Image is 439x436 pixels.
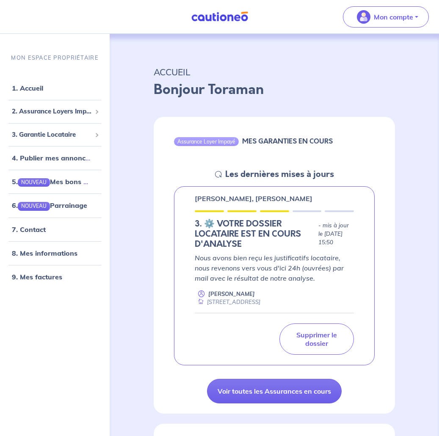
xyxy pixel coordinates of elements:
[12,249,77,257] a: 8. Mes informations
[374,12,413,22] p: Mon compte
[318,221,354,247] p: - mis à jour le [DATE] 15:50
[279,323,354,355] a: Supprimer le dossier
[195,298,260,306] div: [STREET_ADDRESS]
[12,225,46,234] a: 7. Contact
[154,64,395,80] p: ACCUEIL
[12,130,91,140] span: 3. Garantie Locataire
[3,127,106,143] div: 3. Garantie Locataire
[207,379,342,403] a: Voir toutes les Assurances en cours
[12,154,93,162] a: 4. Publier mes annonces
[3,149,106,166] div: 4. Publier mes annonces
[242,137,333,145] h6: MES GARANTIES EN COURS
[3,103,106,120] div: 2. Assurance Loyers Impayés
[12,107,91,116] span: 2. Assurance Loyers Impayés
[12,84,43,92] a: 1. Accueil
[343,6,429,28] button: illu_account_valid_menu.svgMon compte
[357,10,370,24] img: illu_account_valid_menu.svg
[12,273,62,281] a: 9. Mes factures
[174,137,239,146] div: Assurance Loyer Impayé
[3,268,106,285] div: 9. Mes factures
[3,80,106,97] div: 1. Accueil
[290,331,343,348] p: Supprimer le dossier
[3,197,106,214] div: 6.NOUVEAUParrainage
[3,221,106,238] div: 7. Contact
[188,11,251,22] img: Cautioneo
[195,219,315,249] h5: 3.︎ ⚙️ VOTRE DOSSIER LOCATAIRE EST EN COURS D'ANALYSE
[12,201,87,210] a: 6.NOUVEAUParrainage
[208,290,255,298] p: [PERSON_NAME]
[11,54,98,62] p: MON ESPACE PROPRIÉTAIRE
[3,245,106,262] div: 8. Mes informations
[12,177,101,186] a: 5.NOUVEAUMes bons plans
[195,219,354,249] div: state: DOCUMENTS-TO-EVALUATE, Context: NEW,CHOOSE-CERTIFICATE,RELATIONSHIP,LESSOR-DOCUMENTS
[3,173,106,190] div: 5.NOUVEAUMes bons plans
[225,169,334,179] h5: Les dernières mises à jours
[154,80,395,100] p: Bonjour Toraman
[195,253,354,283] p: Nous avons bien reçu les justificatifs locataire, nous revenons vers vous d'ici 24h (ouvrées) par...
[195,193,312,204] p: [PERSON_NAME], [PERSON_NAME]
